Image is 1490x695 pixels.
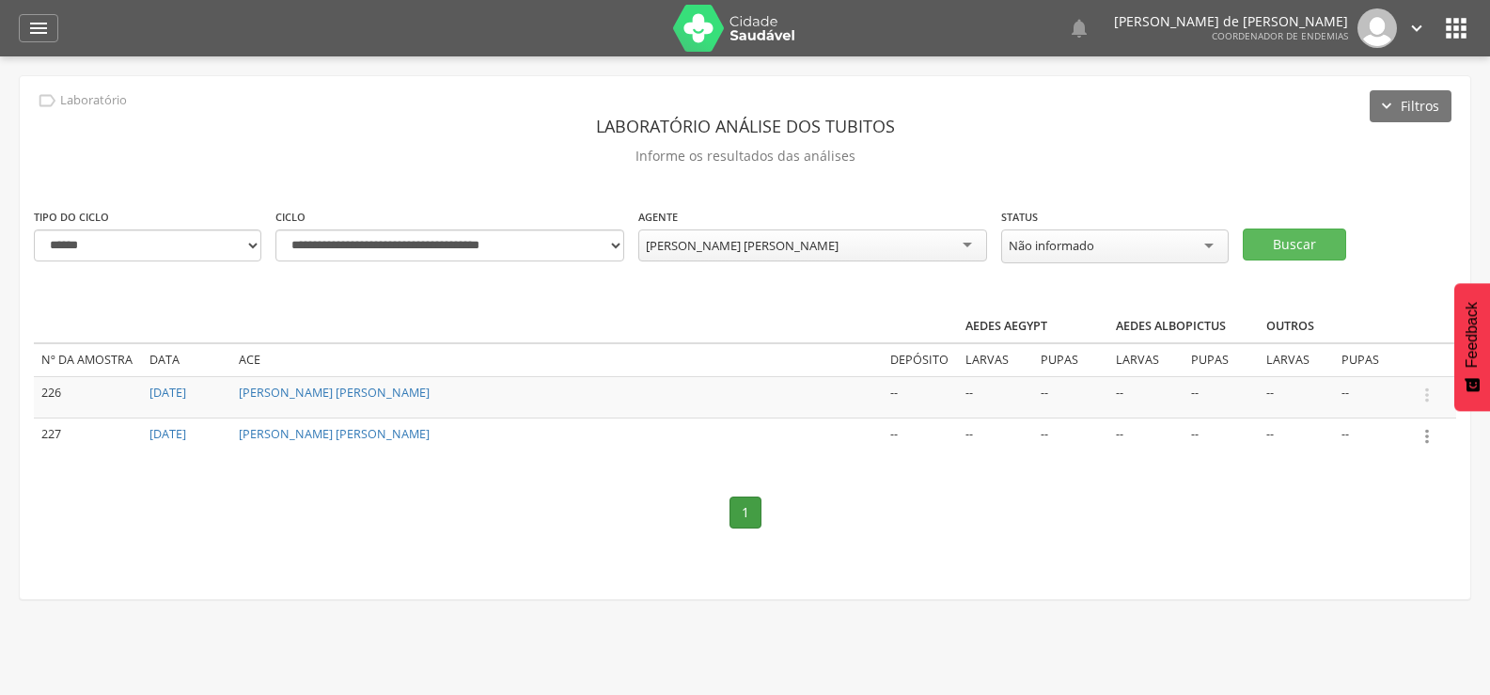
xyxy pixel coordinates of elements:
td: -- [1259,418,1334,458]
p: [PERSON_NAME] de [PERSON_NAME] [1114,15,1348,28]
td: -- [958,418,1033,458]
td: Pupas [1184,343,1259,376]
i:  [1417,385,1437,405]
a: 1 [729,497,761,529]
button: Buscar [1243,229,1346,261]
a: [PERSON_NAME] [PERSON_NAME] [239,385,430,401]
td: Pupas [1033,343,1108,376]
i:  [1406,18,1427,39]
a: [DATE] [149,426,186,442]
td: -- [1033,376,1108,418]
td: -- [1108,418,1184,458]
td: Depósito [883,343,958,376]
a: [DATE] [149,385,186,401]
td: 227 [34,418,142,458]
span: Feedback [1464,302,1481,368]
a:  [1406,8,1427,48]
td: Larvas [958,343,1033,376]
td: -- [1184,376,1259,418]
th: Aedes albopictus [1108,310,1259,343]
td: Larvas [1259,343,1334,376]
td: Larvas [1108,343,1184,376]
td: -- [883,376,958,418]
i:  [27,17,50,39]
button: Filtros [1370,90,1451,122]
div: [PERSON_NAME] [PERSON_NAME] [646,237,839,254]
a:  [1068,8,1090,48]
i:  [1417,426,1437,447]
td: -- [1334,418,1409,458]
button: Feedback - Mostrar pesquisa [1454,283,1490,411]
td: -- [958,376,1033,418]
header: Laboratório análise dos tubitos [34,109,1456,143]
td: -- [1033,418,1108,458]
span: Coordenador de Endemias [1212,29,1348,42]
td: Data [142,343,231,376]
label: Status [1001,210,1038,225]
label: Tipo do ciclo [34,210,109,225]
td: 226 [34,376,142,418]
div: Não informado [1009,237,1094,254]
label: Agente [638,210,678,225]
th: Outros [1259,310,1409,343]
label: Ciclo [275,210,306,225]
td: Pupas [1334,343,1409,376]
td: ACE [231,343,883,376]
a: [PERSON_NAME] [PERSON_NAME] [239,426,430,442]
td: -- [1108,376,1184,418]
p: Laboratório [60,93,127,108]
td: -- [1259,376,1334,418]
td: -- [1334,376,1409,418]
a:  [19,14,58,42]
th: Aedes aegypt [958,310,1108,343]
p: Informe os resultados das análises [34,143,1456,169]
i:  [1068,17,1090,39]
td: Nº da amostra [34,343,142,376]
i:  [1441,13,1471,43]
td: -- [1184,418,1259,458]
td: -- [883,418,958,458]
i:  [37,90,57,111]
